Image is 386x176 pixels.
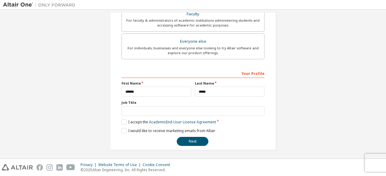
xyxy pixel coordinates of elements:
[195,81,264,86] label: Last Name
[56,164,63,171] img: linkedin.svg
[125,46,261,55] div: For individuals, businesses and everyone else looking to try Altair software and explore our prod...
[3,2,78,8] img: Altair One
[122,68,264,78] div: Your Profile
[125,18,261,28] div: For faculty & administrators of academic institutions administering students and accessing softwa...
[36,164,43,171] img: facebook.svg
[125,37,261,46] div: Everyone else
[149,119,216,125] a: Academic End-User License Agreement
[143,162,174,167] div: Cookie Consent
[122,119,216,125] label: I accept the
[122,81,191,86] label: First Name
[81,167,174,172] p: © 2025 Altair Engineering, Inc. All Rights Reserved.
[46,164,53,171] img: instagram.svg
[122,128,215,133] label: I would like to receive marketing emails from Altair
[81,162,98,167] div: Privacy
[66,164,75,171] img: youtube.svg
[125,10,261,18] div: Faculty
[98,162,143,167] div: Website Terms of Use
[122,100,264,105] label: Job Title
[2,164,33,171] img: altair_logo.svg
[177,137,208,146] button: Next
